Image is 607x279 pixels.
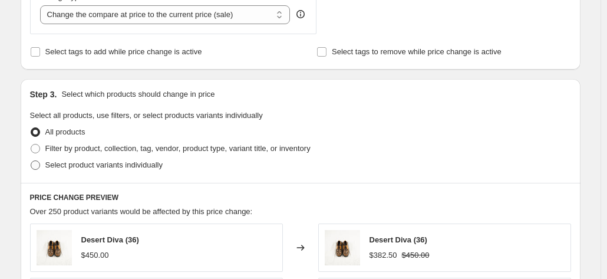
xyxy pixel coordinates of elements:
[45,160,163,169] span: Select product variants individually
[370,250,397,261] div: $382.50
[295,8,306,20] div: help
[30,88,57,100] h2: Step 3.
[45,144,311,153] span: Filter by product, collection, tag, vendor, product type, variant title, or inventory
[45,127,85,136] span: All products
[81,250,109,261] div: $450.00
[30,207,253,216] span: Over 250 product variants would be affected by this price change:
[332,47,502,56] span: Select tags to remove while price change is active
[402,250,430,261] strike: $450.00
[325,230,360,265] img: photos-1_80x.jpg
[45,47,202,56] span: Select tags to add while price change is active
[370,235,427,244] span: Desert Diva (36)
[81,235,139,244] span: Desert Diva (36)
[30,193,571,202] h6: PRICE CHANGE PREVIEW
[61,88,215,100] p: Select which products should change in price
[30,111,263,120] span: Select all products, use filters, or select products variants individually
[37,230,72,265] img: photos-1_80x.jpg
